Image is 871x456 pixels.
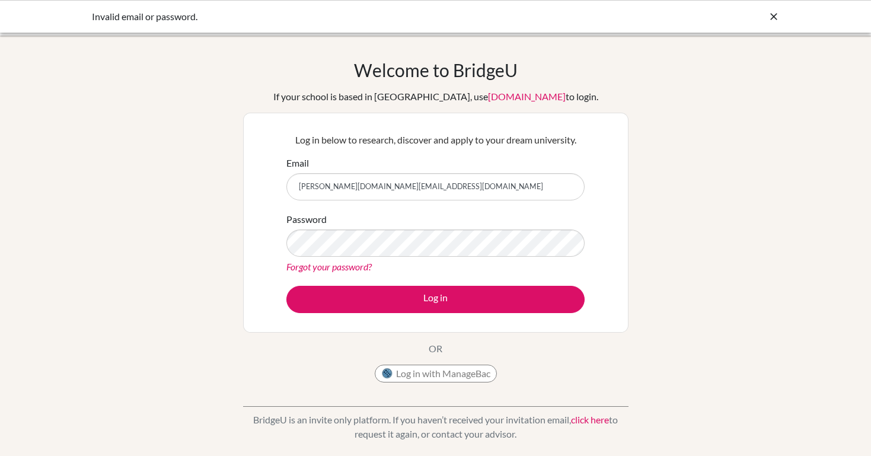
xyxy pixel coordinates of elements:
[92,9,602,24] div: Invalid email or password.
[286,212,327,227] label: Password
[286,133,585,147] p: Log in below to research, discover and apply to your dream university.
[354,59,518,81] h1: Welcome to BridgeU
[286,261,372,272] a: Forgot your password?
[375,365,497,382] button: Log in with ManageBac
[571,414,609,425] a: click here
[286,156,309,170] label: Email
[488,91,566,102] a: [DOMAIN_NAME]
[429,342,442,356] p: OR
[286,286,585,313] button: Log in
[273,90,598,104] div: If your school is based in [GEOGRAPHIC_DATA], use to login.
[243,413,628,441] p: BridgeU is an invite only platform. If you haven’t received your invitation email, to request it ...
